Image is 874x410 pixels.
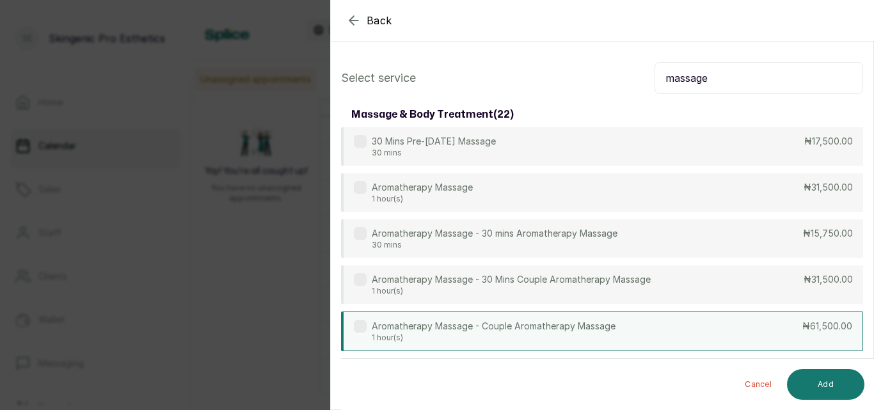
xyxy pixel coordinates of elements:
p: 30 mins [372,240,617,250]
p: 1 hour(s) [372,286,651,296]
p: 1 hour(s) [372,333,616,343]
p: 30 mins [372,148,496,158]
p: ₦17,500.00 [804,135,853,148]
p: Aromatherapy Massage [372,181,473,194]
p: 1 hour(s) [372,194,473,204]
button: Cancel [735,369,782,400]
p: Aromatherapy Massage - Couple Aromatherapy Massage [372,320,616,333]
p: 30 Mins Pre-[DATE] Massage [372,135,496,148]
span: Back [367,13,392,28]
p: Select service [341,69,416,87]
p: ₦31,500.00 [804,181,853,194]
p: ₦15,750.00 [803,227,853,240]
p: ₦31,500.00 [804,273,853,286]
button: Back [346,13,392,28]
p: ₦61,500.00 [802,320,852,333]
button: Add [787,369,864,400]
h3: massage & body treatment ( 22 ) [351,107,514,122]
p: Aromatherapy Massage - 30 mins Aromatherapy Massage [372,227,617,240]
p: Aromatherapy Massage - 30 Mins Couple Aromatherapy Massage [372,273,651,286]
input: Search. [655,62,863,94]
